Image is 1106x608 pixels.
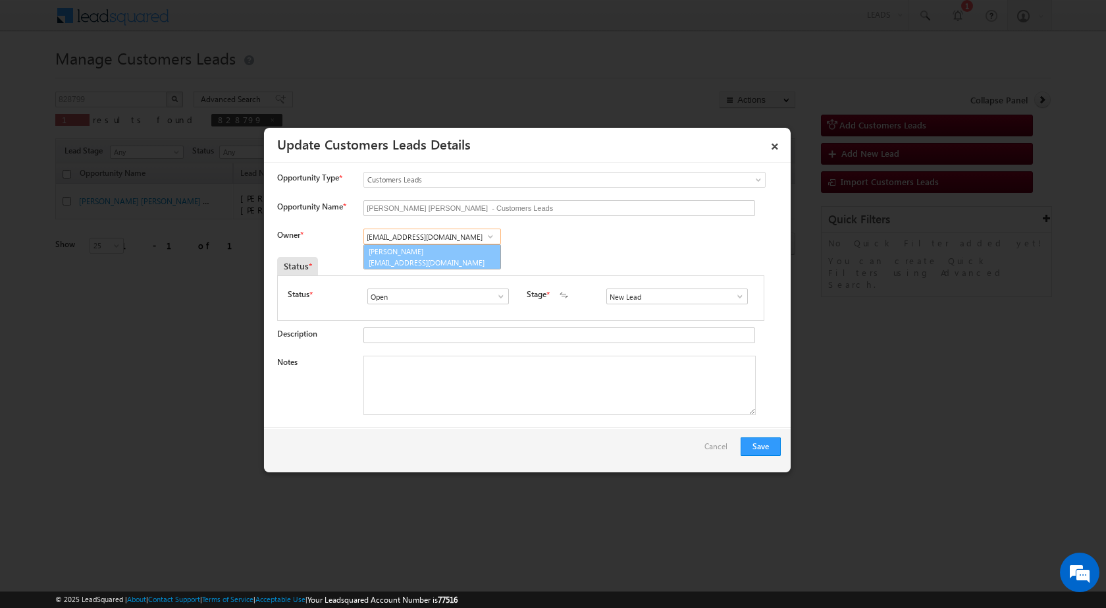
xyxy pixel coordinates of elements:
[277,202,346,211] label: Opportunity Name
[127,595,146,603] a: About
[363,244,501,269] a: [PERSON_NAME]
[363,229,501,244] input: Type to Search
[277,329,317,339] label: Description
[728,290,745,303] a: Show All Items
[255,595,305,603] a: Acceptable Use
[438,595,458,605] span: 77516
[764,132,786,155] a: ×
[367,289,509,304] input: Type to Search
[17,122,240,395] textarea: Type your message and hit 'Enter'
[741,437,781,456] button: Save
[277,357,298,367] label: Notes
[68,69,221,86] div: Chat with us now
[704,437,734,462] a: Cancel
[364,174,712,186] span: Customers Leads
[307,595,458,605] span: Your Leadsquared Account Number is
[216,7,248,38] div: Minimize live chat window
[369,258,487,267] span: [EMAIL_ADDRESS][DOMAIN_NAME]
[527,289,546,300] label: Stage
[277,172,339,184] span: Opportunity Type
[148,595,200,603] a: Contact Support
[202,595,253,603] a: Terms of Service
[277,257,318,275] div: Status
[179,406,239,424] em: Start Chat
[277,134,471,153] a: Update Customers Leads Details
[489,290,506,303] a: Show All Items
[22,69,55,86] img: d_60004797649_company_0_60004797649
[55,594,458,606] span: © 2025 LeadSquared | | | | |
[606,289,748,304] input: Type to Search
[277,230,303,240] label: Owner
[482,230,498,243] a: Show All Items
[363,172,766,188] a: Customers Leads
[288,289,309,300] label: Status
